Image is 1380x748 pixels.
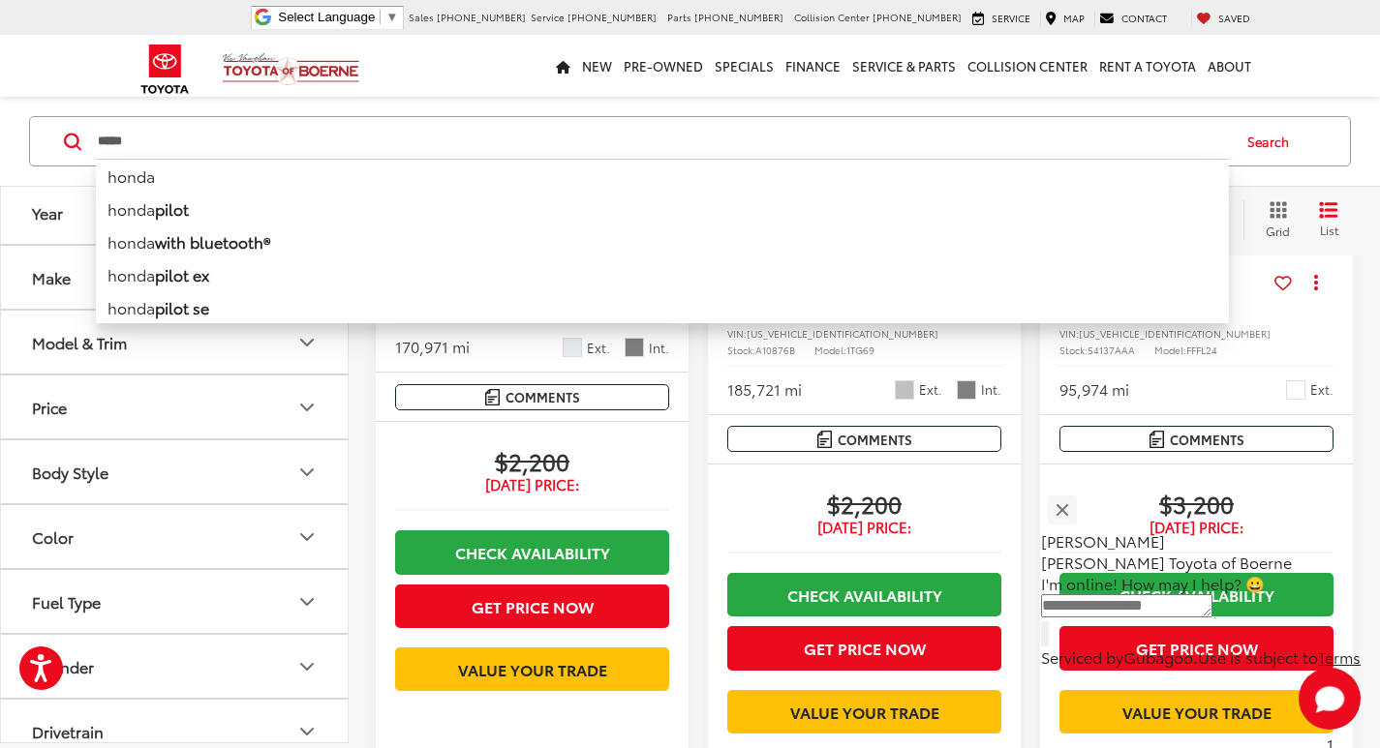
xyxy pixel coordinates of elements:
span: Map [1063,11,1085,25]
span: Silver [895,380,914,400]
span: dropdown dots [1314,274,1318,289]
a: Pre-Owned [618,35,709,97]
a: Specials [709,35,780,97]
a: About [1202,35,1257,97]
b: with bluetooth® [155,230,270,253]
button: Search [1229,117,1317,165]
a: Select Language​ [278,10,398,24]
span: A10876B [755,343,795,357]
span: [PHONE_NUMBER] [567,10,657,24]
li: honda [96,193,1229,225]
button: Body StyleBody Style [1,440,350,503]
b: pilot ex [155,263,209,285]
div: Body Style [32,463,108,481]
li: honda [96,291,1229,324]
button: Toggle Chat Window [1299,668,1361,730]
span: Model: [814,343,846,357]
span: ​ [380,10,381,24]
span: Model: [1154,343,1186,357]
span: Glacier White [563,338,582,357]
button: Comments [1059,426,1334,452]
span: [US_VEHICLE_IDENTIFICATION_NUMBER] [747,326,938,341]
svg: Start Chat [1299,668,1361,730]
form: Search by Make, Model, or Keyword [96,118,1229,165]
img: Vic Vaughan Toyota of Boerne [222,52,360,86]
span: Parts [667,10,691,24]
a: Contact [1094,11,1172,26]
div: 170,971 mi [395,336,470,358]
img: Toyota [129,38,201,101]
span: Ext. [1310,380,1334,399]
span: Stock: [727,343,755,357]
span: [DATE] Price: [1059,518,1334,537]
a: New [576,35,618,97]
span: Collision Center [794,10,870,24]
button: MakeMake [1,246,350,309]
a: Value Your Trade [727,690,1001,733]
a: Rent a Toyota [1093,35,1202,97]
span: [PHONE_NUMBER] [437,10,526,24]
button: ColorColor [1,505,350,568]
div: Price [32,398,67,416]
div: Color [32,527,74,546]
div: Price [295,396,319,419]
span: [DATE] Price: [395,475,669,494]
b: pilot [155,197,189,220]
button: Comments [395,384,669,410]
span: ▼ [385,10,398,24]
img: Comments [817,431,833,447]
span: $2,200 [727,489,1001,518]
span: White [1286,380,1305,400]
span: Stock: [1059,343,1088,357]
button: Comments [727,426,1001,452]
span: Contact [1121,11,1167,25]
div: Drivetrain [32,722,104,740]
span: List [1319,222,1338,238]
div: Cylinder [295,655,319,678]
button: CylinderCylinder [1,635,350,698]
button: YearYear [1,181,350,244]
span: $2,200 [395,446,669,475]
button: Actions [1300,265,1334,299]
div: Year [32,203,63,222]
span: Sales [409,10,434,24]
li: honda [96,258,1229,291]
button: Model & TrimModel & Trim [1,311,350,374]
a: Finance [780,35,846,97]
span: $3,200 [1059,489,1334,518]
span: Ext. [587,339,610,357]
div: Make [32,268,71,286]
div: Model & Trim [295,331,319,354]
b: pilot se [155,296,209,318]
img: Comments [1150,431,1165,447]
a: Check Availability [1059,573,1334,616]
span: Int. [981,380,1001,399]
li: honda [96,159,1229,193]
div: Fuel Type [32,592,101,611]
button: PricePrice [1,375,350,438]
span: Saved [1218,11,1250,25]
span: Ext. [919,380,942,399]
button: Grid View [1243,200,1304,239]
span: Service [531,10,565,24]
a: Value Your Trade [395,647,669,691]
span: VIN: [727,326,747,341]
div: 95,974 mi [1059,378,1129,401]
a: Home [550,35,576,97]
span: Service [992,11,1030,25]
span: Charcoal [957,380,976,400]
img: Comments [485,389,501,405]
span: Grid [1266,223,1290,239]
span: [US_VEHICLE_IDENTIFICATION_NUMBER] [1079,326,1271,341]
div: Drivetrain [295,720,319,743]
span: VIN: [1059,326,1079,341]
a: Value Your Trade [1059,690,1334,733]
span: [DATE] Price: [727,518,1001,537]
span: FFFL24 [1186,343,1217,357]
a: Check Availability [395,530,669,574]
button: Get Price Now [395,584,669,628]
div: Fuel Type [295,590,319,613]
div: 185,721 mi [727,378,802,401]
div: Cylinder [32,657,94,675]
button: List View [1304,200,1353,239]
